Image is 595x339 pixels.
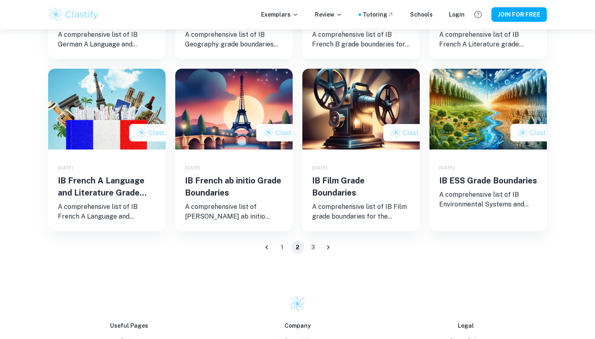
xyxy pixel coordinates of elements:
[302,69,420,149] img: IB Film Grade Boundaries
[48,6,100,23] img: Clastify logo
[48,69,166,231] a: IB French A Language and Literature Grade Boundaries[DATE]IB French A Language and Literature Gra...
[312,30,410,49] p: A comprehensive list of IB French B grade boundaries for Paper 1, Paper 2, and the Individual Ora...
[302,69,420,231] a: IB Film Grade Boundaries[DATE]IB Film Grade BoundariesA comprehensive list of IB Film grade bound...
[312,175,410,199] h5: IB Film Grade Boundaries
[385,321,547,330] p: Legal
[363,10,394,19] a: Tutoring
[175,69,293,231] a: IB French ab initio Grade Boundaries[DATE]IB French ab initio Grade BoundariesA comprehensive lis...
[260,241,273,254] button: Go to previous page
[58,30,156,49] p: A comprehensive list of IB German A Language and Literature grade boundaries for Paper 1, Paper 2...
[259,241,336,254] nav: pagination navigation
[185,164,283,171] div: [DATE]
[185,175,283,199] h5: IB French ab initio Grade Boundaries
[471,8,485,21] button: Help and Feedback
[410,10,433,19] a: Schools
[58,202,156,221] p: A comprehensive list of IB French A Language and Literature grade boundaries for Paper 1, Paper 2...
[261,10,299,19] p: Exemplars
[439,30,537,49] p: A comprehensive list of IB French A Literature grade boundaries for Paper 1, Paper 2, Individual ...
[439,164,537,171] div: [DATE]
[429,69,547,231] a: IB ESS Grade Boundaries [DATE]IB ESS Grade BoundariesA comprehensive list of IB Environmental Sys...
[291,241,304,254] button: page 2
[58,175,156,199] h5: IB French A Language and Literature Grade Boundaries
[315,10,342,19] p: Review
[217,321,378,330] p: Company
[439,190,537,209] p: A comprehensive list of IB Environmental Systems and Societies (ESS) grade boundaries for Paper 1...
[289,296,306,312] img: Clastify logo
[185,202,283,221] p: A comprehensive list of [PERSON_NAME] ab initio grade boundaries for Paper 1, Paper 2 (reading), ...
[312,202,410,221] p: A comprehensive list of IB Film grade boundaries for the Collaborative Film Project, Comparative ...
[429,69,547,149] img: IB ESS Grade Boundaries
[185,30,283,49] p: A comprehensive list of IB Geography grade boundaries for Paper 1, Paper 2, Paper 3 and the IA. S...
[439,175,537,187] h5: IB ESS Grade Boundaries
[48,69,166,149] img: IB French A Language and Literature Grade Boundaries
[449,10,465,19] a: Login
[48,321,210,330] p: Useful Pages
[306,241,319,254] button: Go to page 3
[175,69,293,149] img: IB French ab initio Grade Boundaries
[58,164,156,171] div: [DATE]
[322,241,335,254] button: Go to next page
[491,7,547,22] button: JOIN FOR FREE
[312,164,410,171] div: [DATE]
[276,241,289,254] button: Go to page 1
